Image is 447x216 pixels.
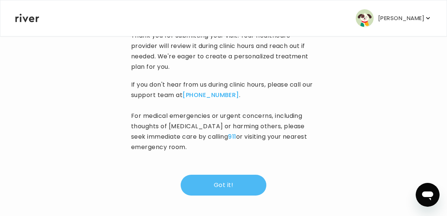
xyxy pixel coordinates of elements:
iframe: Button to launch messaging window [416,183,440,207]
img: user avatar [356,9,374,27]
p: Thank you for submitting your visit. Your healthcare provider will review it during clinic hours ... [131,30,316,72]
p: [PERSON_NAME] [378,13,424,23]
a: [PHONE_NUMBER] [183,91,239,99]
p: For medical emergencies or urgent concerns, including thoughts of [MEDICAL_DATA] or harming other... [131,111,316,152]
button: user avatar[PERSON_NAME] [356,9,432,27]
a: 911 [228,132,236,141]
p: If you don't hear from us during clinic hours, please call our support team at . [131,80,316,100]
button: Got it! [181,175,266,196]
